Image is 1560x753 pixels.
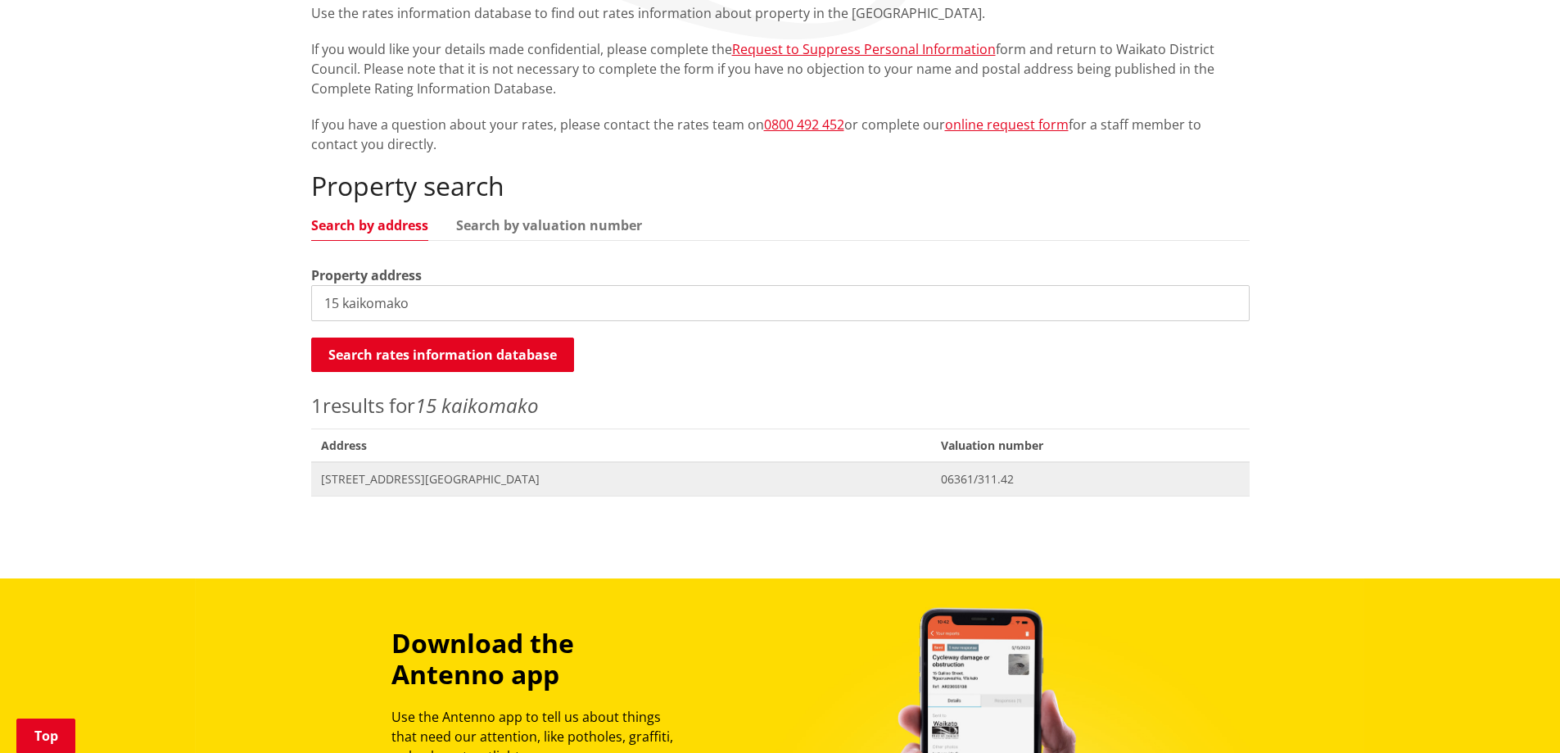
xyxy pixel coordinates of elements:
em: 15 kaikomako [415,392,539,419]
h2: Property search [311,170,1250,202]
label: Property address [311,265,422,285]
a: Request to Suppress Personal Information [732,40,996,58]
p: Use the rates information database to find out rates information about property in the [GEOGRAPHI... [311,3,1250,23]
a: Top [16,719,75,753]
h3: Download the Antenno app [391,628,688,691]
iframe: Messenger Launcher [1485,684,1544,743]
button: Search rates information database [311,338,574,372]
p: If you would like your details made confidential, please complete the form and return to Waikato ... [311,39,1250,98]
a: [STREET_ADDRESS][GEOGRAPHIC_DATA] 06361/311.42 [311,462,1250,496]
a: online request form [945,116,1069,134]
a: Search by valuation number [456,219,642,232]
p: results for [311,391,1250,420]
span: 1 [311,392,323,419]
input: e.g. Duke Street NGARUAWAHIA [311,285,1250,321]
span: Address [311,429,932,462]
a: 0800 492 452 [764,116,844,134]
p: If you have a question about your rates, please contact the rates team on or complete our for a s... [311,115,1250,154]
span: Valuation number [931,429,1249,462]
span: 06361/311.42 [941,471,1239,488]
span: [STREET_ADDRESS][GEOGRAPHIC_DATA] [321,471,922,488]
a: Search by address [311,219,428,232]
